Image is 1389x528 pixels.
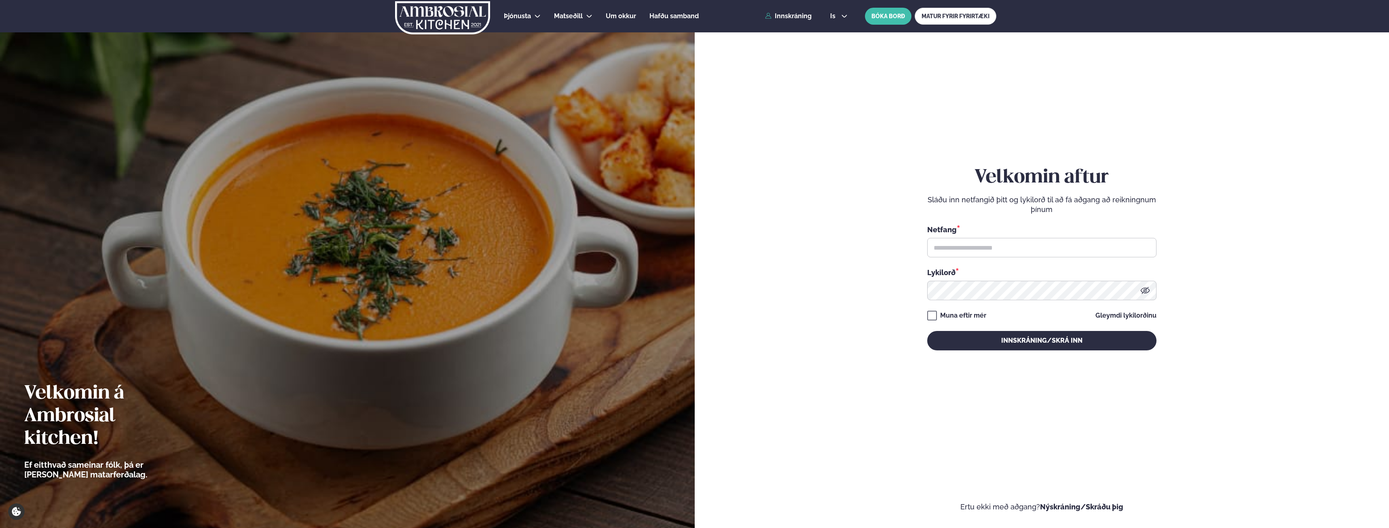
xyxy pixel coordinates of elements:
[927,195,1156,214] p: Sláðu inn netfangið þitt og lykilorð til að fá aðgang að reikningnum þínum
[554,11,583,21] a: Matseðill
[1040,503,1123,511] a: Nýskráning/Skráðu þig
[8,503,25,520] a: Cookie settings
[554,12,583,20] span: Matseðill
[765,13,812,20] a: Innskráning
[24,382,192,450] h2: Velkomin á Ambrosial kitchen!
[24,460,192,479] p: Ef eitthvað sameinar fólk, þá er [PERSON_NAME] matarferðalag.
[1095,312,1156,319] a: Gleymdi lykilorðinu
[927,267,1156,278] div: Lykilorð
[394,1,491,34] img: logo
[865,8,911,25] button: BÓKA BORÐ
[719,502,1365,512] p: Ertu ekki með aðgang?
[606,12,636,20] span: Um okkur
[504,12,531,20] span: Þjónusta
[927,166,1156,189] h2: Velkomin aftur
[649,11,699,21] a: Hafðu samband
[927,224,1156,235] div: Netfang
[830,13,838,19] span: is
[606,11,636,21] a: Um okkur
[824,13,854,19] button: is
[915,8,996,25] a: MATUR FYRIR FYRIRTÆKI
[504,11,531,21] a: Þjónusta
[649,12,699,20] span: Hafðu samband
[927,331,1156,350] button: Innskráning/Skrá inn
